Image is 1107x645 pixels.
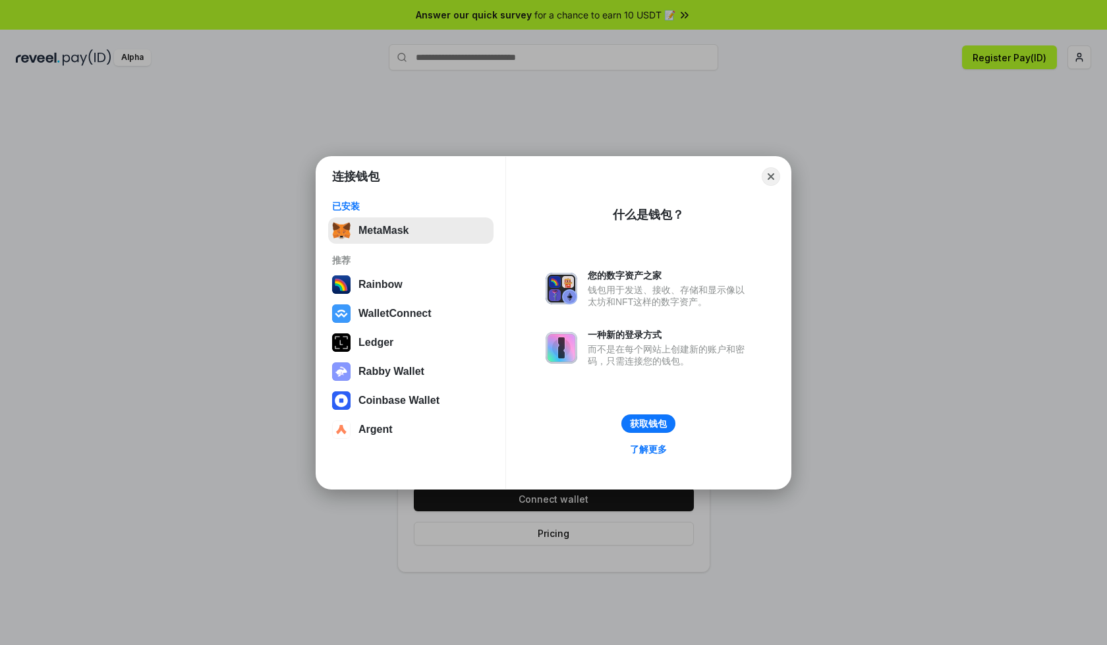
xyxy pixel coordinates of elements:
[328,358,494,385] button: Rabby Wallet
[328,300,494,327] button: WalletConnect
[328,271,494,298] button: Rainbow
[332,391,351,410] img: svg+xml,%3Csvg%20width%3D%2228%22%20height%3D%2228%22%20viewBox%3D%220%200%2028%2028%22%20fill%3D...
[332,362,351,381] img: svg+xml,%3Csvg%20xmlns%3D%22http%3A%2F%2Fwww.w3.org%2F2000%2Fsvg%22%20fill%3D%22none%22%20viewBox...
[613,207,684,223] div: 什么是钱包？
[588,343,751,367] div: 而不是在每个网站上创建新的账户和密码，只需连接您的钱包。
[332,221,351,240] img: svg+xml,%3Csvg%20fill%3D%22none%22%20height%3D%2233%22%20viewBox%3D%220%200%2035%2033%22%20width%...
[332,275,351,294] img: svg+xml,%3Csvg%20width%3D%22120%22%20height%3D%22120%22%20viewBox%3D%220%200%20120%20120%22%20fil...
[328,416,494,443] button: Argent
[358,308,432,320] div: WalletConnect
[332,254,490,266] div: 推荐
[762,167,780,186] button: Close
[588,284,751,308] div: 钱包用于发送、接收、存储和显示像以太坊和NFT这样的数字资产。
[332,420,351,439] img: svg+xml,%3Csvg%20width%3D%2228%22%20height%3D%2228%22%20viewBox%3D%220%200%2028%2028%22%20fill%3D...
[588,269,751,281] div: 您的数字资产之家
[546,332,577,364] img: svg+xml,%3Csvg%20xmlns%3D%22http%3A%2F%2Fwww.w3.org%2F2000%2Fsvg%22%20fill%3D%22none%22%20viewBox...
[621,414,675,433] button: 获取钱包
[622,441,675,458] a: 了解更多
[546,273,577,304] img: svg+xml,%3Csvg%20xmlns%3D%22http%3A%2F%2Fwww.w3.org%2F2000%2Fsvg%22%20fill%3D%22none%22%20viewBox...
[328,217,494,244] button: MetaMask
[358,366,424,378] div: Rabby Wallet
[358,424,393,435] div: Argent
[630,443,667,455] div: 了解更多
[328,387,494,414] button: Coinbase Wallet
[332,304,351,323] img: svg+xml,%3Csvg%20width%3D%2228%22%20height%3D%2228%22%20viewBox%3D%220%200%2028%2028%22%20fill%3D...
[358,395,440,407] div: Coinbase Wallet
[630,418,667,430] div: 获取钱包
[358,279,403,291] div: Rainbow
[588,329,751,341] div: 一种新的登录方式
[332,169,380,184] h1: 连接钱包
[328,329,494,356] button: Ledger
[332,200,490,212] div: 已安装
[332,333,351,352] img: svg+xml,%3Csvg%20xmlns%3D%22http%3A%2F%2Fwww.w3.org%2F2000%2Fsvg%22%20width%3D%2228%22%20height%3...
[358,337,393,349] div: Ledger
[358,225,409,237] div: MetaMask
